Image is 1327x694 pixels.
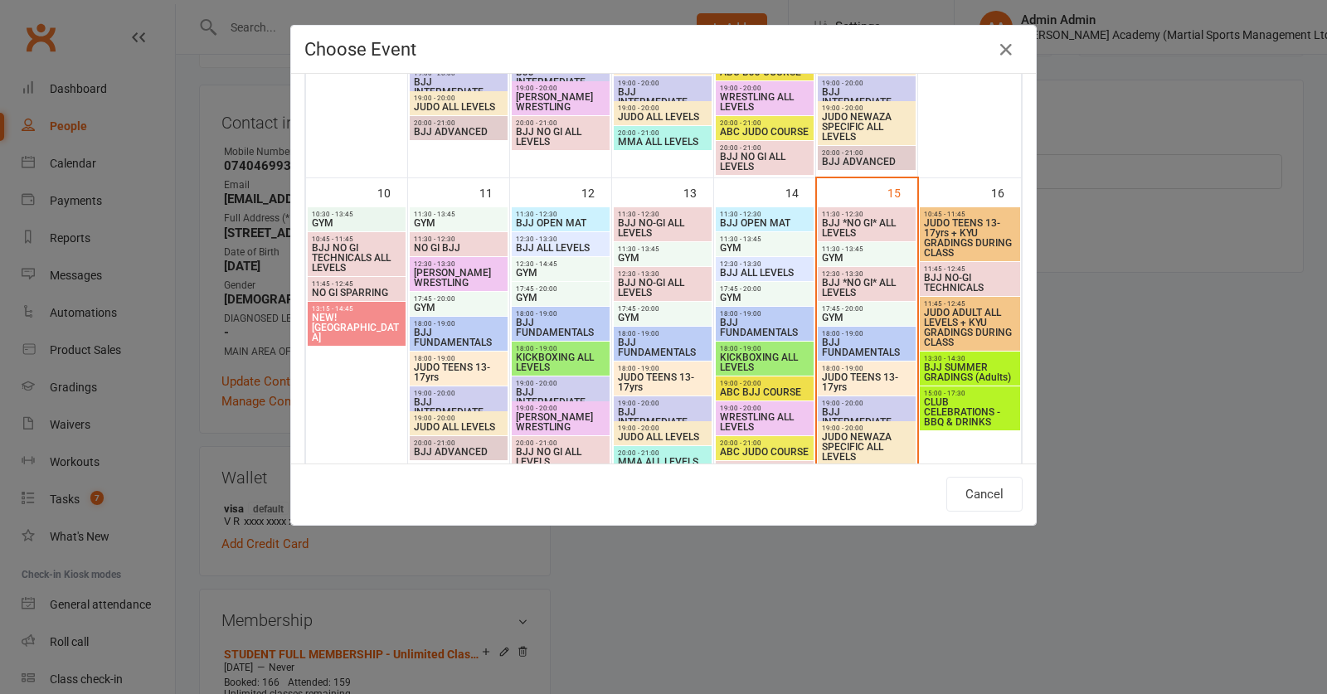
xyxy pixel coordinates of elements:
span: 19:00 - 20:00 [413,415,504,422]
span: BJJ NO-GI ALL LEVELS [617,218,708,238]
span: 19:00 - 20:00 [719,405,810,412]
span: 11:45 - 12:45 [923,300,1017,308]
span: GYM [413,303,504,313]
span: CLUB CELEBRATIONS -BBQ & DRINKS [923,397,1017,427]
span: JUDO TEENS 13-17yrs + KYU GRADINGS DURING CLASS [923,218,1017,258]
span: 20:00 - 21:00 [413,119,504,127]
span: 18:00 - 19:00 [821,330,912,337]
span: BJJ INTERMEDIATE [413,397,504,417]
span: 17:45 - 20:00 [515,285,606,293]
span: BJJ FUNDAMENTALS [413,328,504,347]
span: 18:00 - 19:00 [617,365,708,372]
span: 19:00 - 20:00 [413,390,504,397]
span: 18:00 - 19:00 [821,365,912,372]
div: 10 [377,178,407,206]
span: BJJ INTERMEDIATE [413,77,504,97]
span: 18:00 - 19:00 [515,310,606,318]
span: BJJ ADVANCED [413,447,504,457]
span: 12:30 - 13:30 [617,270,708,278]
span: 18:00 - 19:00 [515,345,606,352]
span: 11:30 - 13:45 [719,235,810,243]
span: 19:00 - 20:00 [821,400,912,407]
span: BJJ FUNDAMENTALS [515,318,606,337]
span: 11:45 - 12:45 [311,280,402,288]
span: BJJ OPEN MAT [515,218,606,228]
span: GYM [821,313,912,323]
div: 11 [479,178,509,206]
span: 20:00 - 21:00 [515,119,606,127]
span: MMA ALL LEVELS [617,457,708,467]
span: 18:00 - 19:00 [617,330,708,337]
span: BJJ OPEN MAT [719,218,810,228]
span: BJJ FUNDAMENTALS [821,337,912,357]
span: 10:30 - 13:45 [311,211,402,218]
span: JUDO ALL LEVELS [413,102,504,112]
span: 12:30 - 14:45 [515,260,606,268]
span: 17:45 - 20:00 [617,305,708,313]
span: BJJ INTERMEDIATE [617,407,708,427]
span: BJJ FUNDAMENTALS [617,337,708,357]
span: BJJ INTERMEDIATE [821,407,912,427]
span: BJJ INTERMEDIATE [515,67,606,87]
span: BJJ INTERMEDIATE [515,387,606,407]
span: BJJ INTERMEDIATE [617,87,708,107]
span: BJJ NO GI ALL LEVELS [719,152,810,172]
span: BJJ SUMMER GRADINGS (Adults) [923,362,1017,382]
span: 18:00 - 19:00 [719,310,810,318]
span: WRESTLING ALL LEVELS [719,412,810,432]
span: 19:00 - 20:00 [515,85,606,92]
span: ABC BJJ COURSE [719,387,810,397]
span: 20:00 - 21:00 [413,439,504,447]
span: JUDO TEENS 13-17yrs [617,372,708,392]
span: KICKBOXING ALL LEVELS [719,352,810,372]
span: BJJ INTERMEDIATE [821,87,912,107]
span: 19:00 - 20:00 [821,425,912,432]
span: BJJ ALL LEVELS [719,268,810,278]
span: GYM [311,218,402,228]
span: 10:45 - 11:45 [923,211,1017,218]
span: 12:30 - 13:30 [413,260,504,268]
span: 11:30 - 12:30 [821,211,912,218]
span: 19:00 - 20:00 [617,104,708,112]
span: 19:00 - 20:00 [719,85,810,92]
span: BJJ ADVANCED [821,157,912,167]
span: ABC BJJ COURSE [719,67,810,77]
span: JUDO NEWAZA SPECIFIC ALL LEVELS [821,112,912,142]
span: 12:30 - 13:30 [515,235,606,243]
span: JUDO ALL LEVELS [617,112,708,122]
span: JUDO ADULT ALL LEVELS + KYU GRADINGS DURING CLASS [923,308,1017,347]
span: 20:00 - 21:00 [617,449,708,457]
span: GYM [617,313,708,323]
span: 20:00 - 21:00 [719,119,810,127]
span: GYM [617,253,708,263]
span: BJJ ADVANCED [413,127,504,137]
span: GYM [413,218,504,228]
span: GYM [719,243,810,253]
div: 16 [991,178,1021,206]
span: 19:00 - 20:00 [617,80,708,87]
span: MMA ALL LEVELS [617,137,708,147]
span: BJJ NO GI ALL LEVELS [515,127,606,147]
span: 12:30 - 13:30 [719,260,810,268]
span: NO GI SPARRING [311,288,402,298]
span: 11:30 - 13:45 [413,211,504,218]
span: GYM [515,268,606,278]
span: 20:00 - 21:00 [821,149,912,157]
span: BJJ NO GI TECHNICALS ALL LEVELS [311,243,402,273]
button: Close [993,36,1019,63]
div: 14 [785,178,815,206]
span: 11:30 - 12:30 [617,211,708,218]
span: BJJ NO-GI ALL LEVELS [617,278,708,298]
span: [PERSON_NAME] WRESTLING [515,412,606,432]
span: 20:00 - 21:00 [719,144,810,152]
span: JUDO TEENS 13-17yrs [413,362,504,382]
span: [PERSON_NAME] WRESTLING [413,268,504,288]
span: BJJ ALL LEVELS [515,243,606,253]
span: 18:00 - 19:00 [413,320,504,328]
span: ABC JUDO COURSE [719,127,810,137]
span: 19:00 - 20:00 [821,104,912,112]
span: GYM [821,253,912,263]
span: BJJ NO GI ALL LEVELS [515,447,606,467]
span: 11:30 - 13:45 [821,245,912,253]
span: 15:00 - 17:30 [923,390,1017,397]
